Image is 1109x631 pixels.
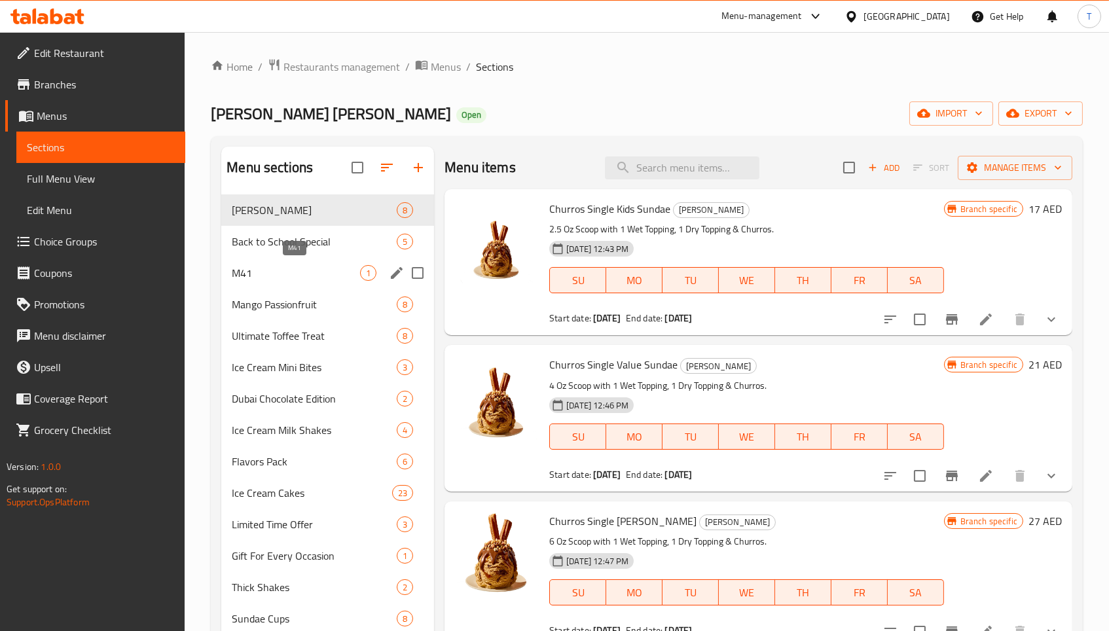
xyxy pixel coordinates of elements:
span: Menu disclaimer [34,328,175,344]
a: Edit menu item [978,312,994,327]
span: Get support on: [7,480,67,497]
span: M41 [232,265,360,281]
div: Churros Sundae [680,358,757,374]
span: 23 [393,487,412,499]
span: Branch specific [955,203,1023,215]
span: Open [456,109,486,120]
button: show more [1036,460,1067,492]
h6: 21 AED [1028,355,1062,374]
span: Coverage Report [34,391,175,406]
button: FR [831,424,888,450]
span: 1 [361,267,376,279]
div: Flavors Pack6 [221,446,434,477]
span: 5 [397,236,412,248]
span: Ice Cream Mini Bites [232,359,397,375]
div: items [392,485,413,501]
span: Sections [27,139,175,155]
span: Coupons [34,265,175,281]
span: T [1087,9,1091,24]
div: items [397,297,413,312]
div: items [397,422,413,438]
div: Thick Shakes2 [221,571,434,603]
div: [GEOGRAPHIC_DATA] [864,9,950,24]
div: Ice Cream Milk Shakes [232,422,397,438]
span: 8 [397,613,412,625]
div: items [397,579,413,595]
b: [DATE] [664,466,692,483]
span: Menus [431,59,461,75]
span: End date: [626,466,663,483]
button: WE [719,424,775,450]
span: Version: [7,458,39,475]
div: [PERSON_NAME]8 [221,194,434,226]
span: Select section first [905,158,958,178]
div: Dubai Chocolate Edition2 [221,383,434,414]
h6: 17 AED [1028,200,1062,218]
a: Edit Menu [16,194,185,226]
span: Churros Single Kids Sundae [549,199,670,219]
span: WE [724,271,770,290]
span: Flavors Pack [232,454,397,469]
span: End date: [626,310,663,327]
div: items [397,516,413,532]
button: WE [719,579,775,605]
span: [PERSON_NAME] [232,202,397,218]
span: Upsell [34,359,175,375]
span: 8 [397,330,412,342]
button: SU [549,267,606,293]
span: SU [555,271,601,290]
button: FR [831,579,888,605]
span: Select to update [906,306,934,333]
div: Dubai Chocolate Edition [232,391,397,406]
li: / [258,59,263,75]
span: SA [893,271,939,290]
h2: Menu sections [227,158,313,177]
span: Edit Menu [27,202,175,218]
button: MO [606,267,663,293]
span: [PERSON_NAME] [674,202,749,217]
span: SU [555,583,601,602]
button: MO [606,424,663,450]
a: Menus [415,58,461,75]
span: 2 [397,393,412,405]
a: Upsell [5,352,185,383]
button: SU [549,424,606,450]
img: Churros Single Value Sundae [455,355,539,439]
span: [DATE] 12:46 PM [561,399,634,412]
a: Choice Groups [5,226,185,257]
div: items [397,328,413,344]
div: Open [456,107,486,123]
a: Edit menu item [978,468,994,484]
span: Branches [34,77,175,92]
span: Thick Shakes [232,579,397,595]
a: Full Menu View [16,163,185,194]
span: Grocery Checklist [34,422,175,438]
div: Ice Cream Cakes23 [221,477,434,509]
span: Choice Groups [34,234,175,249]
span: Sort sections [371,152,403,183]
svg: Show Choices [1044,468,1059,484]
span: FR [837,271,882,290]
button: sort-choices [875,460,906,492]
div: Mango Passionfruit8 [221,289,434,320]
button: TU [663,267,719,293]
span: MO [611,583,657,602]
span: TH [780,427,826,446]
div: items [360,265,376,281]
button: Branch-specific-item [936,304,968,335]
div: Ice Cream Cakes [232,485,392,501]
div: items [397,391,413,406]
span: Add item [863,158,905,178]
span: SU [555,427,601,446]
span: 1 [397,550,412,562]
span: Select all sections [344,154,371,181]
button: Branch-specific-item [936,460,968,492]
span: 3 [397,361,412,374]
li: / [466,59,471,75]
a: Branches [5,69,185,100]
span: TH [780,271,826,290]
button: import [909,101,993,126]
span: Branch specific [955,359,1023,371]
b: [DATE] [593,310,621,327]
